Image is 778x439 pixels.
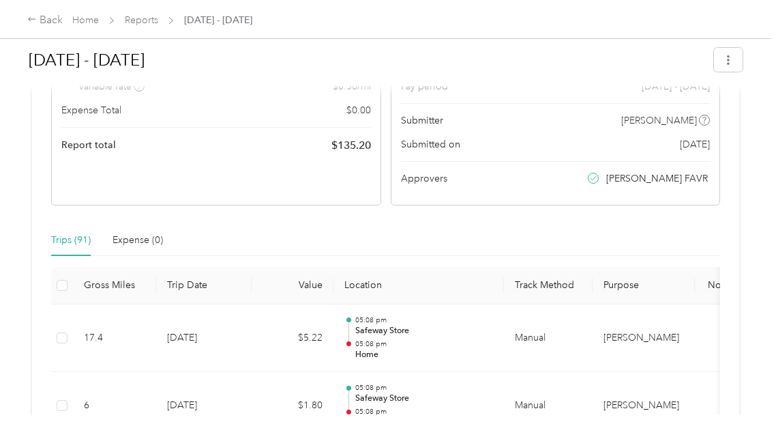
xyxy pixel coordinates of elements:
p: 05:08 pm [355,383,493,393]
div: Back [27,12,63,29]
td: 17.4 [73,305,156,373]
p: Safeway Store [355,393,493,405]
a: Reports [125,14,158,26]
a: Home [72,14,99,26]
td: Manual [504,305,593,373]
span: Approvers [401,171,447,186]
h1: Aug 1 - 15, 2025 [29,44,704,76]
th: Gross Miles [73,267,156,305]
span: Submitted on [401,137,460,152]
th: Notes [695,267,746,305]
div: Trips (91) [51,233,91,248]
p: 05:08 pm [355,315,493,325]
th: Value [252,267,333,305]
p: 05:08 pm [355,339,493,349]
th: Purpose [593,267,695,305]
th: Track Method [504,267,593,305]
th: Location [333,267,504,305]
span: [PERSON_NAME] FAVR [606,171,708,186]
span: Expense Total [61,103,121,117]
span: [DATE] [680,137,710,152]
span: Submitter [401,113,443,128]
p: Home [355,349,493,361]
iframe: Everlance-gr Chat Button Frame [702,363,778,439]
td: Acosta [593,305,695,373]
span: Report total [61,138,116,152]
p: 05:08 pm [355,407,493,416]
span: [DATE] - [DATE] [184,13,252,27]
div: Expense (0) [113,233,163,248]
span: $ 135.20 [331,137,371,154]
span: $ 0.00 [346,103,371,117]
td: [DATE] [156,305,252,373]
p: Safeway Store [355,325,493,337]
td: $5.22 [252,305,333,373]
span: [PERSON_NAME] [621,113,697,128]
th: Trip Date [156,267,252,305]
